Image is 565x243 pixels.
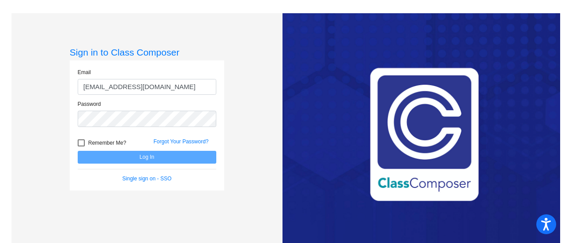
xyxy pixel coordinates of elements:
[70,47,224,58] h3: Sign in to Class Composer
[122,176,171,182] a: Single sign on - SSO
[88,138,126,148] span: Remember Me?
[78,100,101,108] label: Password
[78,151,216,164] button: Log In
[154,138,209,145] a: Forgot Your Password?
[78,68,91,76] label: Email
